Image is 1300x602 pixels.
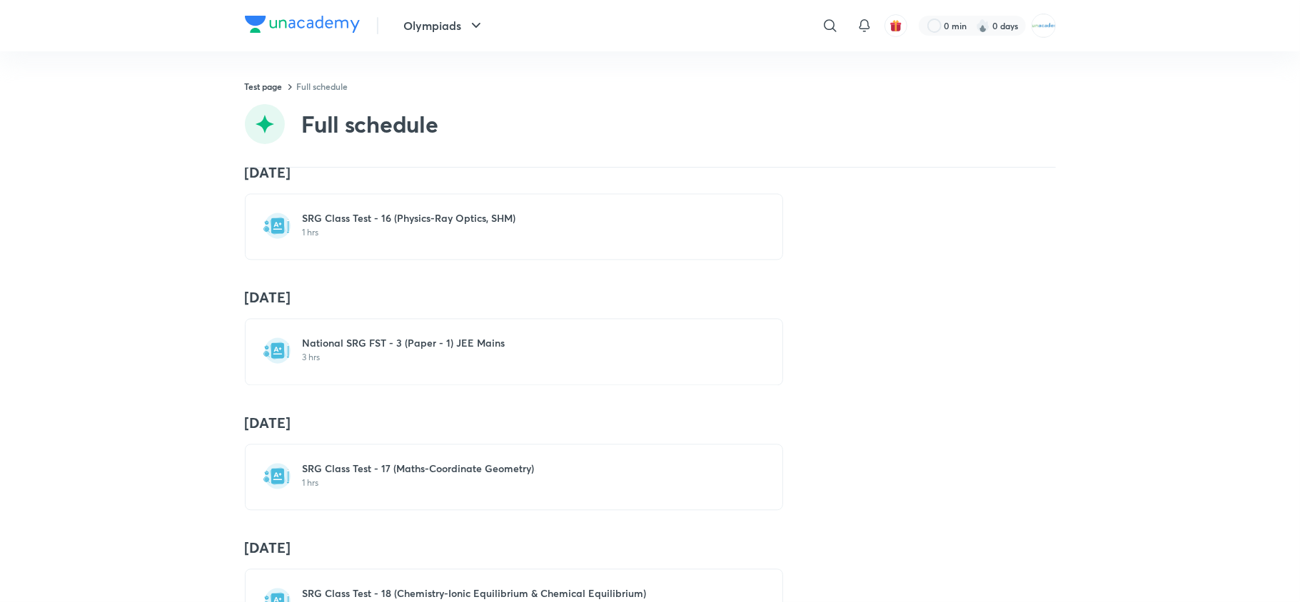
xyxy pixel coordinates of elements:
h6: SRG Class Test - 16 (Physics-Ray Optics, SHM) [303,211,742,225]
img: avatar [890,19,902,32]
img: test [263,336,291,364]
button: Olympiads [395,11,493,40]
button: avatar [885,14,907,37]
h6: SRG Class Test - 17 (Maths-Coordinate Geometry) [303,461,742,476]
h4: [DATE] [245,414,1056,432]
a: Test page [245,81,283,92]
h4: [DATE] [245,163,1056,182]
h4: [DATE] [245,539,1056,557]
p: 1 hrs [303,227,742,238]
h4: [DATE] [245,288,1056,307]
img: Company Logo [245,16,360,33]
p: 3 hrs [303,352,742,363]
h6: SRG Class Test - 18 (Chemistry-Ionic Equilibrium & Chemical Equilibrium) [303,586,742,601]
h6: National SRG FST - 3 (Paper - 1) JEE Mains [303,336,742,350]
p: 1 hrs [303,477,742,489]
img: test [263,211,291,240]
img: MOHAMMED SHOAIB [1032,14,1056,38]
img: streak [976,19,990,33]
img: test [263,461,291,490]
a: Full schedule [297,81,348,92]
a: Company Logo [245,16,360,36]
h2: Full schedule [302,110,438,138]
